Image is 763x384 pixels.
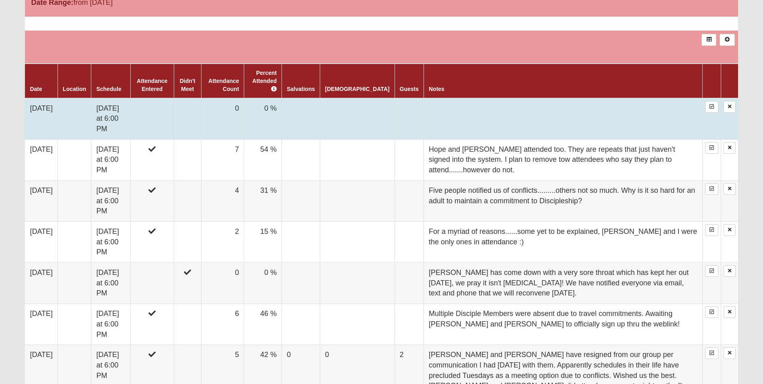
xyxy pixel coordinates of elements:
[201,304,244,345] td: 6
[244,221,282,262] td: 15 %
[724,306,736,318] a: Delete
[705,224,718,236] a: Enter Attendance
[91,98,130,140] td: [DATE] at 6:00 PM
[724,224,736,236] a: Delete
[30,86,42,92] a: Date
[705,265,718,277] a: Enter Attendance
[724,347,736,359] a: Delete
[705,183,718,195] a: Enter Attendance
[724,183,736,195] a: Delete
[25,221,58,262] td: [DATE]
[424,221,702,262] td: For a myriad of reasons......some yet to be explained, [PERSON_NAME] and I were the only ones in ...
[244,139,282,180] td: 54 %
[424,139,702,180] td: Hope and [PERSON_NAME] attended too. They are repeats that just haven't signed into the system. I...
[91,180,130,221] td: [DATE] at 6:00 PM
[252,70,277,92] a: Percent Attended
[201,180,244,221] td: 4
[424,263,702,304] td: [PERSON_NAME] has come down with a very sore throat which has kept her out [DATE], we pray it isn...
[429,86,444,92] a: Notes
[705,101,718,113] a: Enter Attendance
[424,304,702,345] td: Multiple Disciple Members were absent due to travel commitments. Awaiting [PERSON_NAME] and [PERS...
[91,139,130,180] td: [DATE] at 6:00 PM
[25,180,58,221] td: [DATE]
[208,78,239,92] a: Attendance Count
[91,304,130,345] td: [DATE] at 6:00 PM
[201,263,244,304] td: 0
[424,180,702,221] td: Five people notified us of conflicts.........others not so much. Why is it so hard for an adult t...
[91,221,130,262] td: [DATE] at 6:00 PM
[724,265,736,277] a: Delete
[25,98,58,140] td: [DATE]
[705,142,718,154] a: Enter Attendance
[724,101,736,113] a: Delete
[395,64,424,98] th: Guests
[63,86,86,92] a: Location
[701,34,716,45] a: Export to Excel
[705,306,718,318] a: Enter Attendance
[25,304,58,345] td: [DATE]
[25,263,58,304] td: [DATE]
[720,34,734,45] a: Alt+N
[282,64,320,98] th: Salvations
[201,139,244,180] td: 7
[96,86,121,92] a: Schedule
[180,78,195,92] a: Didn't Meet
[705,347,718,359] a: Enter Attendance
[137,78,167,92] a: Attendance Entered
[25,139,58,180] td: [DATE]
[201,98,244,140] td: 0
[201,221,244,262] td: 2
[320,64,395,98] th: [DEMOGRAPHIC_DATA]
[724,142,736,154] a: Delete
[244,304,282,345] td: 46 %
[244,263,282,304] td: 0 %
[244,180,282,221] td: 31 %
[244,98,282,140] td: 0 %
[91,263,130,304] td: [DATE] at 6:00 PM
